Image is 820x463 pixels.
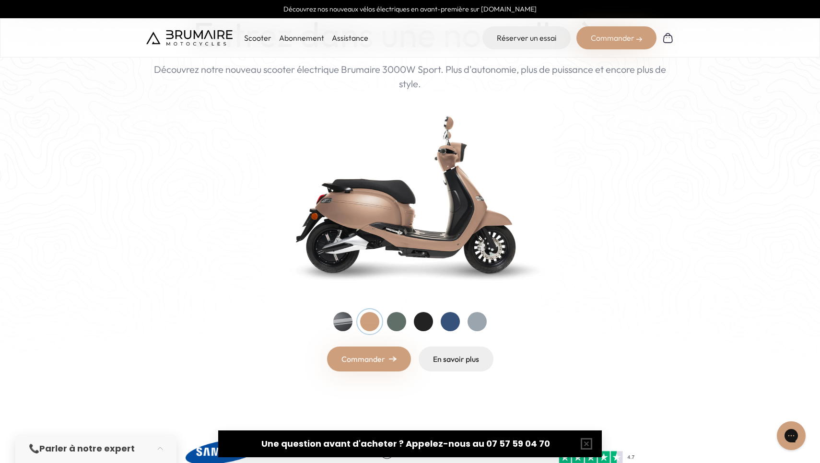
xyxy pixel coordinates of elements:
a: Commander [327,347,411,371]
p: Découvrez notre nouveau scooter électrique Brumaire 3000W Sport. Plus d'autonomie, plus de puissa... [146,62,674,91]
a: En savoir plus [419,347,493,371]
img: right-arrow.png [389,356,397,362]
a: Réserver un essai [482,26,571,49]
div: Commander [576,26,656,49]
img: Brumaire Motocycles [146,30,233,46]
a: Assistance [332,33,368,43]
img: right-arrow-2.png [636,36,642,42]
img: Panier [662,32,674,44]
p: Scooter [244,32,271,44]
a: Abonnement [279,33,324,43]
iframe: Gorgias live chat messenger [772,418,810,453]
